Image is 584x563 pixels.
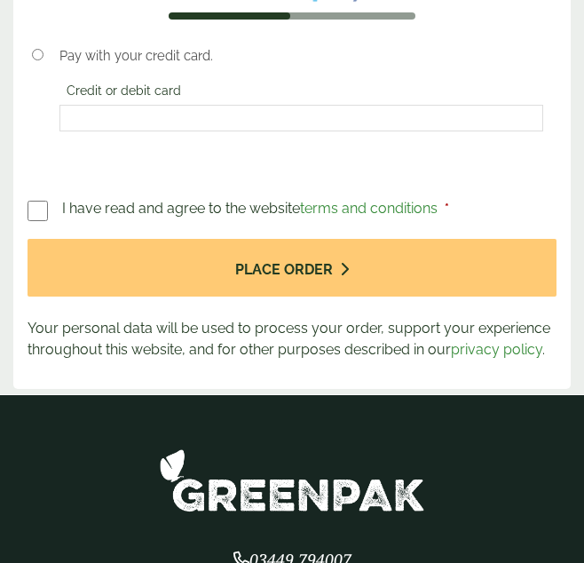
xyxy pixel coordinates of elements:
iframe: Secure card payment input frame [65,110,539,126]
a: privacy policy [451,341,542,358]
a: terms and conditions [300,200,438,217]
p: Your personal data will be used to process your order, support your experience throughout this we... [28,318,556,361]
img: GreenPak Supplies [159,448,425,513]
span: I have read and agree to the website [62,200,441,217]
label: Credit or debit card [59,83,188,103]
abbr: required [445,202,449,216]
p: Pay with your credit card. [59,46,544,66]
button: Place order [28,239,556,297]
